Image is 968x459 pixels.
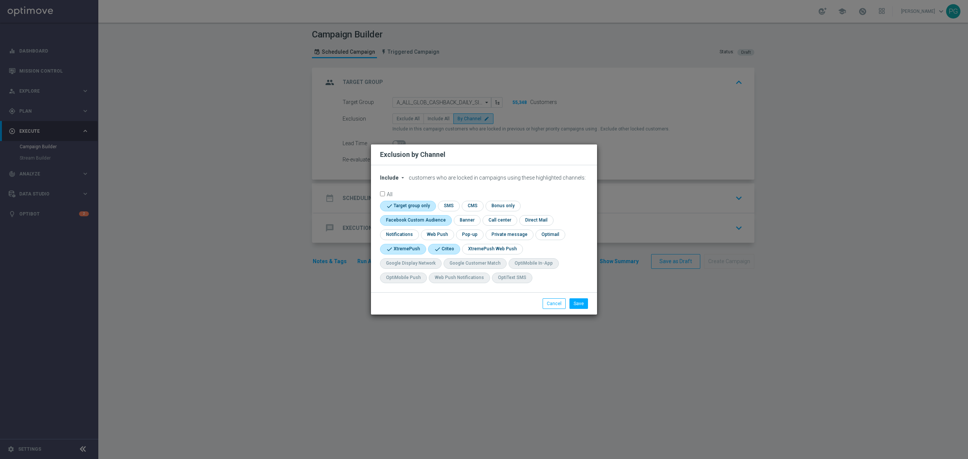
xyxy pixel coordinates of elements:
[380,175,408,181] button: Include arrow_drop_down
[450,260,501,267] div: Google Customer Match
[380,175,588,181] div: customers who are locked in campaigns using these highlighted channels:
[380,175,399,181] span: Include
[515,260,553,267] div: OptiMobile In-App
[543,298,566,309] button: Cancel
[386,274,421,281] div: OptiMobile Push
[380,150,445,159] h2: Exclusion by Channel
[498,274,526,281] div: OptiText SMS
[400,175,406,181] i: arrow_drop_down
[435,274,484,281] div: Web Push Notifications
[387,191,392,196] label: All
[569,298,588,309] button: Save
[386,260,436,267] div: Google Display Network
